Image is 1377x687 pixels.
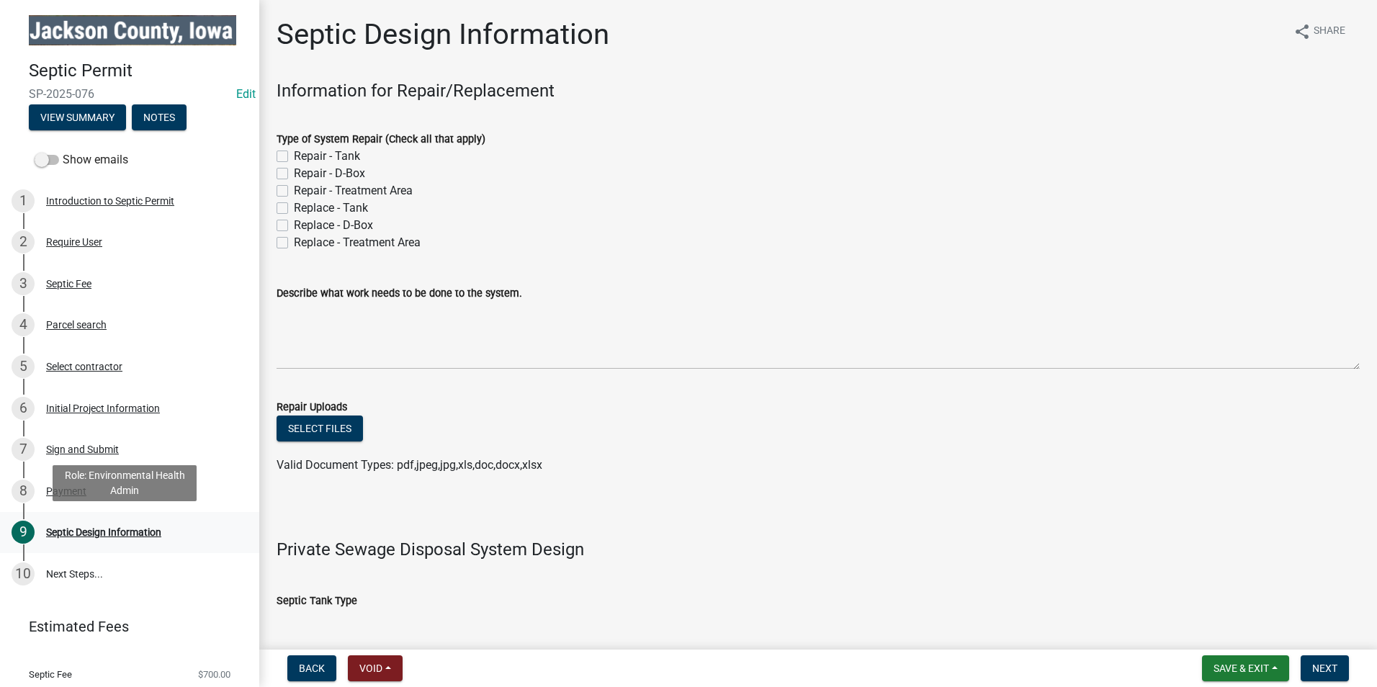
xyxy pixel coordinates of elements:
h4: Information for Repair/Replacement [277,81,1360,102]
div: 10 [12,562,35,585]
div: Sign and Submit [46,444,119,454]
div: 5 [12,355,35,378]
label: Show emails [35,151,128,169]
span: SP-2025-076 [29,87,230,101]
div: Introduction to Septic Permit [46,196,174,206]
button: Void [348,655,403,681]
div: 3 [12,272,35,295]
div: Require User [46,237,102,247]
span: $700.00 [198,670,230,679]
div: Septic Fee [46,279,91,289]
button: shareShare [1282,17,1357,45]
label: Type of System Repair (Check all that apply) [277,135,485,145]
label: Repair - D-Box [294,165,365,182]
a: Edit [236,87,256,101]
span: Save & Exit [1214,663,1269,674]
div: Role: Environmental Health Admin [53,465,197,501]
label: Repair - Treatment Area [294,182,413,199]
i: share [1293,23,1311,40]
button: View Summary [29,104,126,130]
button: Select files [277,416,363,441]
div: Septic Design Information [46,527,161,537]
label: Describe what work needs to be done to the system. [277,289,522,299]
img: Jackson County, Iowa [29,15,236,45]
a: Estimated Fees [12,612,236,641]
wm-modal-confirm: Notes [132,112,187,124]
label: Repair Uploads [277,403,347,413]
h1: Septic Design Information [277,17,609,52]
div: 7 [12,438,35,461]
div: 8 [12,480,35,503]
div: Select contractor [46,362,122,372]
div: 1 [12,189,35,212]
div: Parcel search [46,320,107,330]
div: Payment [46,486,86,496]
button: Notes [132,104,187,130]
label: Replace - Tank [294,199,368,217]
span: Void [359,663,382,674]
span: Back [299,663,325,674]
h4: Septic Permit [29,60,248,81]
div: 9 [12,521,35,544]
div: 4 [12,313,35,336]
span: Septic Fee [29,670,72,679]
label: Repair - Tank [294,148,360,165]
h4: Private Sewage Disposal System Design [277,539,1360,560]
span: Valid Document Types: pdf,jpeg,jpg,xls,doc,docx,xlsx [277,458,542,472]
label: Replace - Treatment Area [294,234,421,251]
span: Share [1314,23,1345,40]
div: 2 [12,230,35,253]
button: Next [1301,655,1349,681]
button: Save & Exit [1202,655,1289,681]
wm-modal-confirm: Edit Application Number [236,87,256,101]
div: 6 [12,397,35,420]
div: Initial Project Information [46,403,160,413]
label: Septic Tank Type [277,596,357,606]
span: Next [1312,663,1337,674]
wm-modal-confirm: Summary [29,112,126,124]
label: Replace - D-Box [294,217,373,234]
button: Back [287,655,336,681]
